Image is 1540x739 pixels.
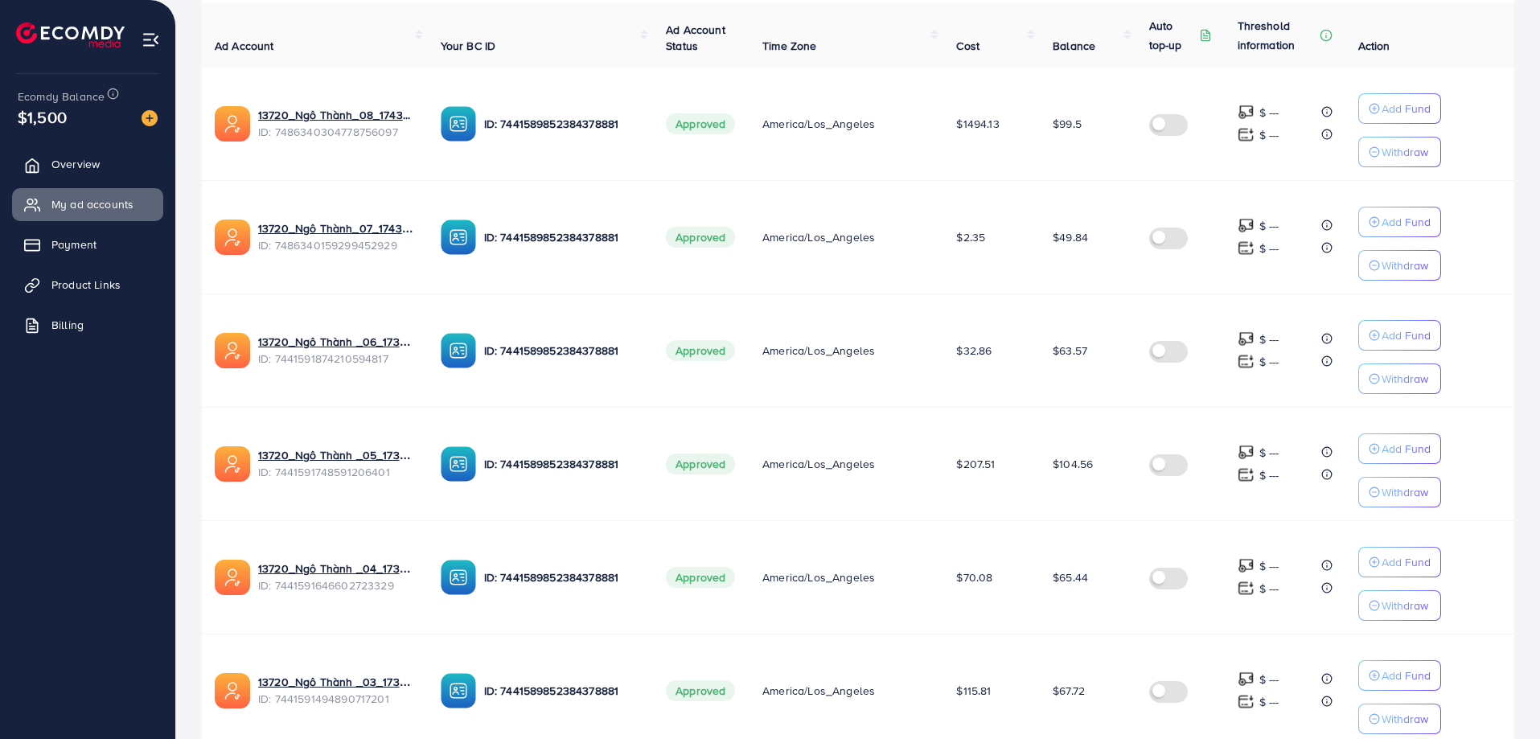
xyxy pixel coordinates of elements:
[1358,590,1441,621] button: Withdraw
[1382,596,1428,615] p: Withdraw
[441,106,476,142] img: ic-ba-acc.ded83a64.svg
[484,454,641,474] p: ID: 7441589852384378881
[1259,125,1279,145] p: $ ---
[441,333,476,368] img: ic-ba-acc.ded83a64.svg
[18,88,105,105] span: Ecomdy Balance
[1358,320,1441,351] button: Add Fund
[258,560,415,593] div: <span class='underline'>13720_Ngô Thành _04_1732630579207</span></br>7441591646602723329
[956,569,992,585] span: $70.08
[258,464,415,480] span: ID: 7441591748591206401
[258,220,415,253] div: <span class='underline'>13720_Ngô Thành_07_1743049414097</span></br>7486340159299452929
[215,333,250,368] img: ic-ads-acc.e4c84228.svg
[956,683,991,699] span: $115.81
[762,343,875,359] span: America/Los_Angeles
[1382,482,1428,502] p: Withdraw
[441,446,476,482] img: ic-ba-acc.ded83a64.svg
[16,23,125,47] img: logo
[484,568,641,587] p: ID: 7441589852384378881
[1259,443,1279,462] p: $ ---
[1259,103,1279,122] p: $ ---
[258,351,415,367] span: ID: 7441591874210594817
[1382,369,1428,388] p: Withdraw
[1259,216,1279,236] p: $ ---
[1053,116,1082,132] span: $99.5
[1382,552,1431,572] p: Add Fund
[1053,38,1095,54] span: Balance
[51,236,97,252] span: Payment
[1259,692,1279,712] p: $ ---
[1358,704,1441,734] button: Withdraw
[956,343,992,359] span: $32.86
[762,38,816,54] span: Time Zone
[1238,240,1255,257] img: top-up amount
[51,277,121,293] span: Product Links
[51,196,133,212] span: My ad accounts
[1238,557,1255,574] img: top-up amount
[666,680,735,701] span: Approved
[142,110,158,126] img: image
[441,673,476,708] img: ic-ba-acc.ded83a64.svg
[762,456,875,472] span: America/Los_Angeles
[1358,547,1441,577] button: Add Fund
[1358,250,1441,281] button: Withdraw
[1382,256,1428,275] p: Withdraw
[258,674,415,707] div: <span class='underline'>13720_Ngô Thành _03_1732630551077</span></br>7441591494890717201
[1382,99,1431,118] p: Add Fund
[215,38,274,54] span: Ad Account
[1382,212,1431,232] p: Add Fund
[1358,433,1441,464] button: Add Fund
[215,220,250,255] img: ic-ads-acc.e4c84228.svg
[1053,683,1085,699] span: $67.72
[1259,352,1279,372] p: $ ---
[441,220,476,255] img: ic-ba-acc.ded83a64.svg
[666,454,735,474] span: Approved
[258,334,415,350] a: 13720_Ngô Thành _06_1732630632280
[1358,93,1441,124] button: Add Fund
[666,227,735,248] span: Approved
[1238,353,1255,370] img: top-up amount
[215,560,250,595] img: ic-ads-acc.e4c84228.svg
[1358,660,1441,691] button: Add Fund
[12,148,163,180] a: Overview
[484,341,641,360] p: ID: 7441589852384378881
[1053,456,1093,472] span: $104.56
[1358,38,1390,54] span: Action
[12,269,163,301] a: Product Links
[484,228,641,247] p: ID: 7441589852384378881
[1472,667,1528,727] iframe: Chat
[215,106,250,142] img: ic-ads-acc.e4c84228.svg
[258,447,415,480] div: <span class='underline'>13720_Ngô Thành _05_1732630602998</span></br>7441591748591206401
[1053,569,1088,585] span: $65.44
[1238,126,1255,143] img: top-up amount
[484,681,641,700] p: ID: 7441589852384378881
[1259,670,1279,689] p: $ ---
[1259,556,1279,576] p: $ ---
[1238,580,1255,597] img: top-up amount
[1358,207,1441,237] button: Add Fund
[666,567,735,588] span: Approved
[12,228,163,261] a: Payment
[1358,477,1441,507] button: Withdraw
[51,156,100,172] span: Overview
[1259,330,1279,349] p: $ ---
[258,124,415,140] span: ID: 7486340304778756097
[1358,137,1441,167] button: Withdraw
[1382,142,1428,162] p: Withdraw
[258,691,415,707] span: ID: 7441591494890717201
[258,107,415,140] div: <span class='underline'>13720_Ngô Thành_08_1743049449175</span></br>7486340304778756097
[142,31,160,49] img: menu
[441,560,476,595] img: ic-ba-acc.ded83a64.svg
[258,107,415,123] a: 13720_Ngô Thành_08_1743049449175
[1149,16,1196,55] p: Auto top-up
[762,116,875,132] span: America/Los_Angeles
[1259,579,1279,598] p: $ ---
[258,577,415,593] span: ID: 7441591646602723329
[1358,363,1441,394] button: Withdraw
[956,229,985,245] span: $2.35
[762,683,875,699] span: America/Los_Angeles
[1238,16,1316,55] p: Threshold information
[1382,709,1428,729] p: Withdraw
[1238,693,1255,710] img: top-up amount
[258,674,415,690] a: 13720_Ngô Thành _03_1732630551077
